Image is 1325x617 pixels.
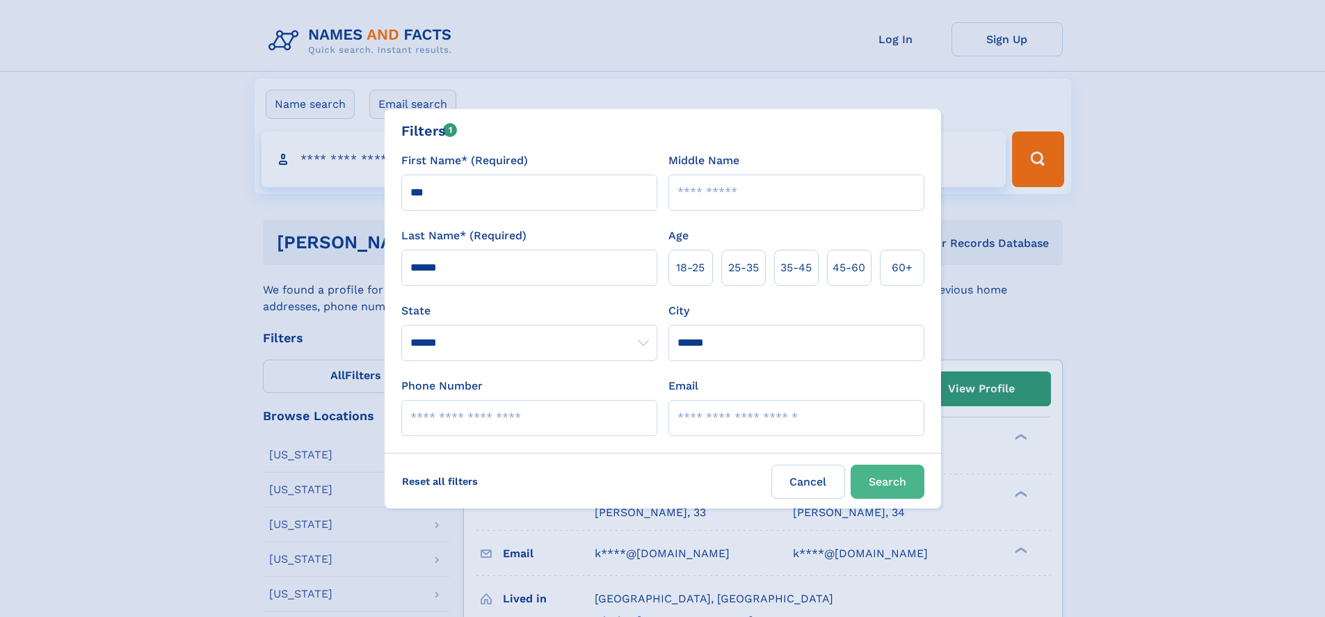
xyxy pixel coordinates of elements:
[393,465,487,498] label: Reset all filters
[668,227,689,244] label: Age
[668,378,698,394] label: Email
[771,465,845,499] label: Cancel
[728,259,759,276] span: 25‑35
[892,259,913,276] span: 60+
[401,227,527,244] label: Last Name* (Required)
[780,259,812,276] span: 35‑45
[833,259,865,276] span: 45‑60
[668,152,739,169] label: Middle Name
[851,465,924,499] button: Search
[401,303,657,319] label: State
[668,303,689,319] label: City
[401,378,483,394] label: Phone Number
[401,120,458,141] div: Filters
[401,152,528,169] label: First Name* (Required)
[676,259,705,276] span: 18‑25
